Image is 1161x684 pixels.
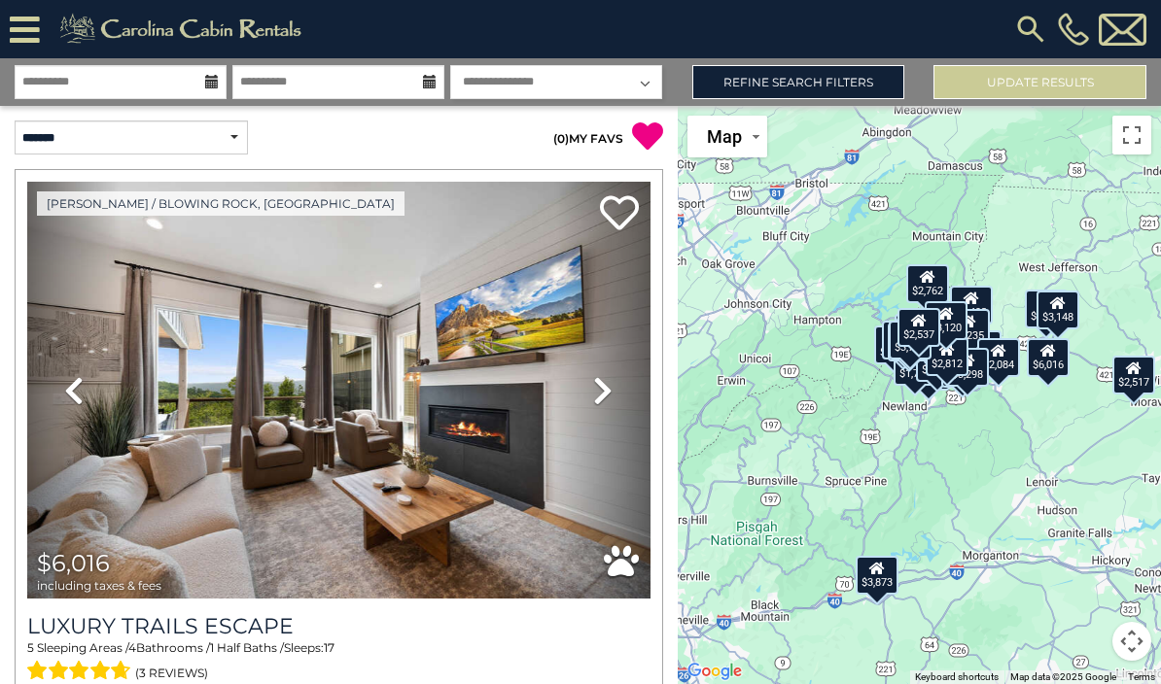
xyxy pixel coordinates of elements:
div: $2,084 [977,337,1020,376]
a: Terms (opens in new tab) [1128,671,1155,682]
a: Open this area in Google Maps (opens a new window) [683,659,747,684]
span: including taxes & fees [37,579,161,592]
span: 0 [557,131,565,146]
a: Add to favorites [600,193,639,235]
div: $1,740 [894,346,936,385]
img: search-regular.svg [1013,12,1048,47]
div: $3,492 [950,286,993,325]
span: ( ) [553,131,569,146]
span: 5 [27,640,34,655]
div: $3,791 [941,348,984,387]
span: 4 [128,640,136,655]
button: Toggle fullscreen view [1112,116,1151,154]
span: Map [707,126,742,147]
a: [PHONE_NUMBER] [1053,13,1094,46]
div: $5,042 [889,322,932,360]
img: thumbnail_168695581.jpeg [27,182,651,598]
div: $3,148 [1037,291,1079,329]
div: $6,016 [1027,338,1070,377]
div: $3,775 [889,321,932,359]
div: $2,812 [927,336,969,375]
a: [PERSON_NAME] / Blowing Rock, [GEOGRAPHIC_DATA] [37,191,405,216]
span: $6,016 [37,549,110,577]
a: Luxury Trails Escape [27,613,651,639]
button: Update Results [933,65,1146,99]
div: $2,537 [897,308,940,347]
div: $6,324 [925,325,967,363]
span: 1 Half Baths / [210,640,284,655]
a: Refine Search Filters [692,65,905,99]
span: Map data ©2025 Google [1010,671,1116,682]
div: $4,235 [947,308,990,347]
div: $3,298 [946,348,989,387]
button: Keyboard shortcuts [915,670,999,684]
div: $2,762 [906,263,949,302]
div: $2,517 [1112,355,1155,393]
div: $3,053 [883,321,926,359]
a: (0)MY FAVS [553,131,623,146]
div: $2,212 [874,325,917,364]
img: Google [683,659,747,684]
button: Map camera controls [1112,622,1151,661]
span: 17 [324,640,334,655]
div: $2,833 [908,351,951,390]
div: $2,008 [1025,289,1068,327]
img: Khaki-logo.png [50,10,318,49]
div: $2,562 [917,342,960,381]
div: $3,120 [926,300,968,339]
div: $3,873 [856,555,898,594]
button: Change map style [687,116,767,157]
